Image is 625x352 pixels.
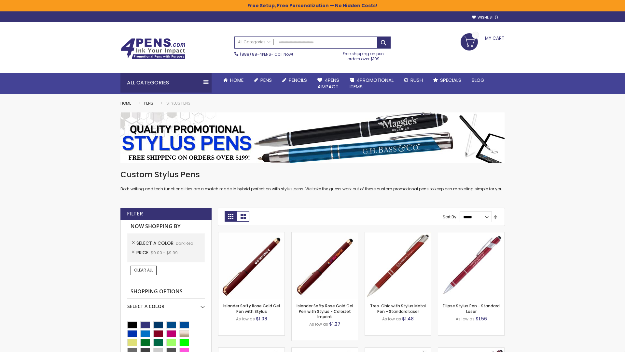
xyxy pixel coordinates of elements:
[127,299,205,310] div: Select A Color
[365,232,431,299] img: Tres-Chic with Stylus Metal Pen - Standard Laser-Dark Red
[136,240,176,246] span: Select A Color
[443,214,456,220] label: Sort By
[399,73,428,87] a: Rush
[120,169,505,192] div: Both writing and tech functionalities are a match made in hybrid perfection with stylus pens. We ...
[230,77,243,83] span: Home
[218,73,249,87] a: Home
[120,112,505,163] img: Stylus Pens
[456,316,475,322] span: As low as
[292,232,358,299] img: Islander Softy Rose Gold Gel Pen with Stylus - ColorJet Imprint-Dark Red
[127,210,143,217] strong: Filter
[382,316,401,322] span: As low as
[127,220,205,233] strong: Now Shopping by
[297,303,353,319] a: Islander Softy Rose Gold Gel Pen with Stylus - ColorJet Imprint
[144,100,153,106] a: Pens
[312,73,344,94] a: 4Pens4impact
[402,315,414,322] span: $1.48
[438,232,504,238] a: Ellipse Stylus Pen - Standard Laser-Dark Red
[240,51,271,57] a: (888) 88-4PENS
[438,232,504,299] img: Ellipse Stylus Pen - Standard Laser-Dark Red
[218,232,285,238] a: Islander Softy Rose Gold Gel Pen with Stylus-Dark Red
[336,49,391,62] div: Free shipping on pen orders over $199
[440,77,461,83] span: Specials
[166,100,190,106] strong: Stylus Pens
[235,37,274,48] a: All Categories
[317,77,339,90] span: 4Pens 4impact
[410,77,423,83] span: Rush
[443,303,500,314] a: Ellipse Stylus Pen - Standard Laser
[260,77,272,83] span: Pens
[131,266,157,275] a: Clear All
[466,73,490,87] a: Blog
[236,316,255,322] span: As low as
[120,100,131,106] a: Home
[127,285,205,299] strong: Shopping Options
[256,315,267,322] span: $1.08
[350,77,394,90] span: 4PROMOTIONAL ITEMS
[472,77,484,83] span: Blog
[249,73,277,87] a: Pens
[309,321,328,327] span: As low as
[225,211,237,222] strong: Grid
[136,249,151,256] span: Price
[292,232,358,238] a: Islander Softy Rose Gold Gel Pen with Stylus - ColorJet Imprint-Dark Red
[289,77,307,83] span: Pencils
[120,73,212,93] div: All Categories
[329,321,340,327] span: $1.27
[238,39,271,45] span: All Categories
[151,250,178,256] span: $0.00 - $9.99
[370,303,426,314] a: Tres-Chic with Stylus Metal Pen - Standard Laser
[223,303,280,314] a: Islander Softy Rose Gold Gel Pen with Stylus
[476,315,487,322] span: $1.56
[277,73,312,87] a: Pencils
[240,51,293,57] span: - Call Now!
[428,73,466,87] a: Specials
[344,73,399,94] a: 4PROMOTIONALITEMS
[218,232,285,299] img: Islander Softy Rose Gold Gel Pen with Stylus-Dark Red
[120,169,505,180] h1: Custom Stylus Pens
[472,15,498,20] a: Wishlist
[176,241,193,246] span: Dark Red
[134,267,153,273] span: Clear All
[120,38,186,59] img: 4Pens Custom Pens and Promotional Products
[365,232,431,238] a: Tres-Chic with Stylus Metal Pen - Standard Laser-Dark Red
